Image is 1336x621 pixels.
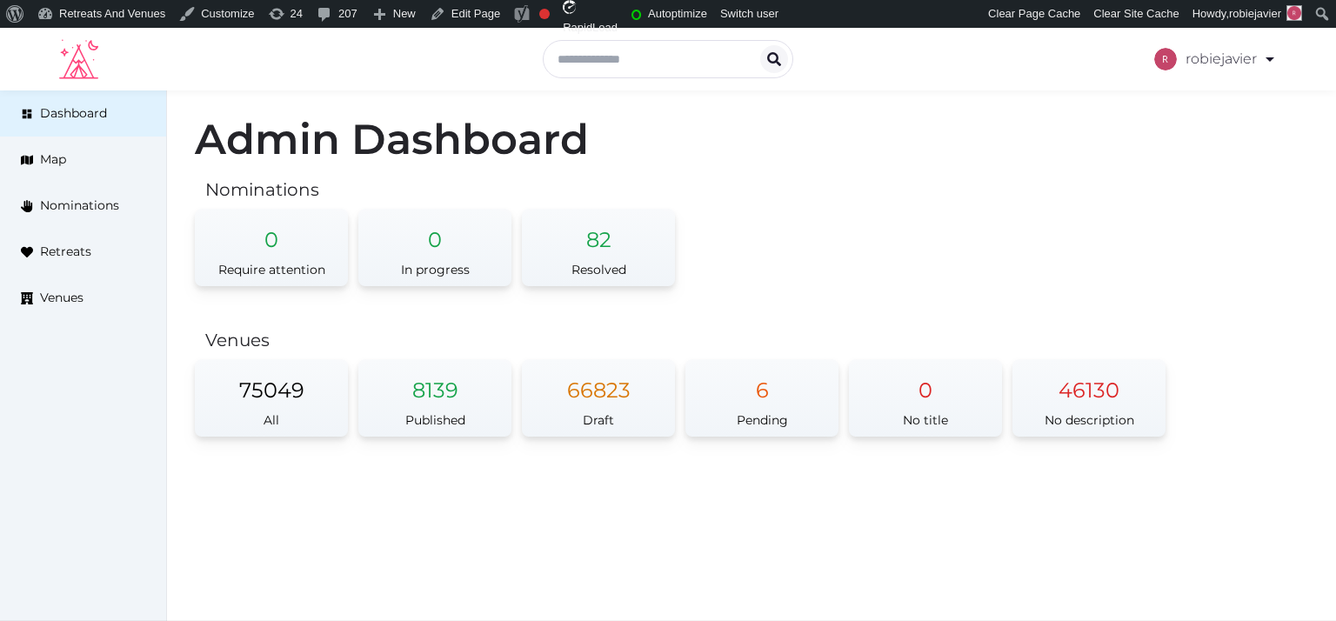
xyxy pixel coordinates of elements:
span: No title [903,412,948,428]
div: 6 [685,359,838,404]
a: 75049All [195,359,348,437]
div: 46130 [1012,359,1166,404]
div: 0 [849,359,1002,404]
h2: Nominations [205,177,1308,202]
span: In progress [401,262,470,277]
div: 0 [195,209,348,254]
span: Clear Site Cache [1093,7,1179,20]
span: Clear Page Cache [988,7,1080,20]
div: 75049 [195,359,348,404]
div: 8139 [358,359,511,404]
div: Focus keyphrase not set [539,9,550,19]
span: Nominations [40,197,119,215]
div: 82 [522,209,675,254]
h1: Admin Dashboard [195,118,1308,160]
span: Resolved [571,262,626,277]
a: 0No title [849,359,1002,437]
span: Pending [737,412,788,428]
span: All [264,412,279,428]
span: Dashboard [40,104,107,123]
span: robiejavier [1229,7,1281,20]
span: Require attention [218,262,325,277]
a: 6Pending [685,359,838,437]
div: 0 [358,209,511,254]
h2: Venues [205,328,1308,352]
a: robiejavier [1154,35,1277,83]
a: 0Require attention [195,209,348,286]
a: 0In progress [358,209,511,286]
span: Draft [583,412,614,428]
a: 82Resolved [522,209,675,286]
span: Published [405,412,465,428]
span: Map [40,150,66,169]
span: No description [1045,412,1134,428]
a: 46130No description [1012,359,1166,437]
a: 8139Published [358,359,511,437]
div: 66823 [522,359,675,404]
a: 66823Draft [522,359,675,437]
span: Venues [40,289,83,307]
span: Retreats [40,243,91,261]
